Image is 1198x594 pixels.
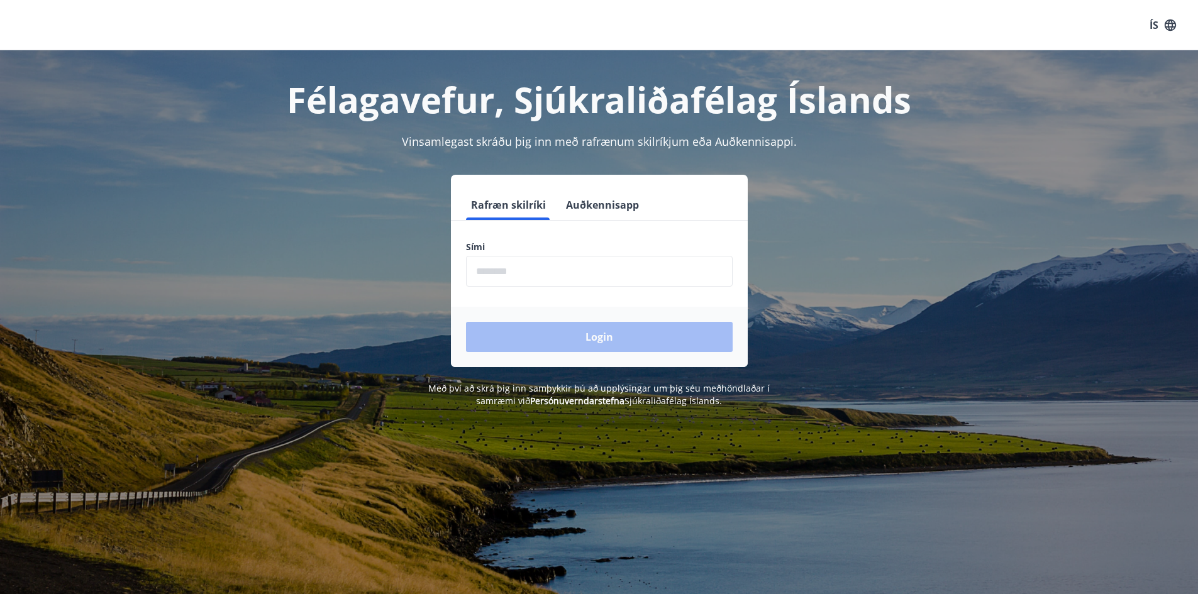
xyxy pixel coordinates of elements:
button: Rafræn skilríki [466,190,551,220]
a: Persónuverndarstefna [530,395,624,407]
button: ÍS [1143,14,1183,36]
span: Vinsamlegast skráðu þig inn með rafrænum skilríkjum eða Auðkennisappi. [402,134,797,149]
span: Með því að skrá þig inn samþykkir þú að upplýsingar um þig séu meðhöndlaðar í samræmi við Sjúkral... [428,382,770,407]
label: Sími [466,241,733,253]
button: Auðkennisapp [561,190,644,220]
h1: Félagavefur, Sjúkraliðafélag Íslands [162,75,1037,123]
